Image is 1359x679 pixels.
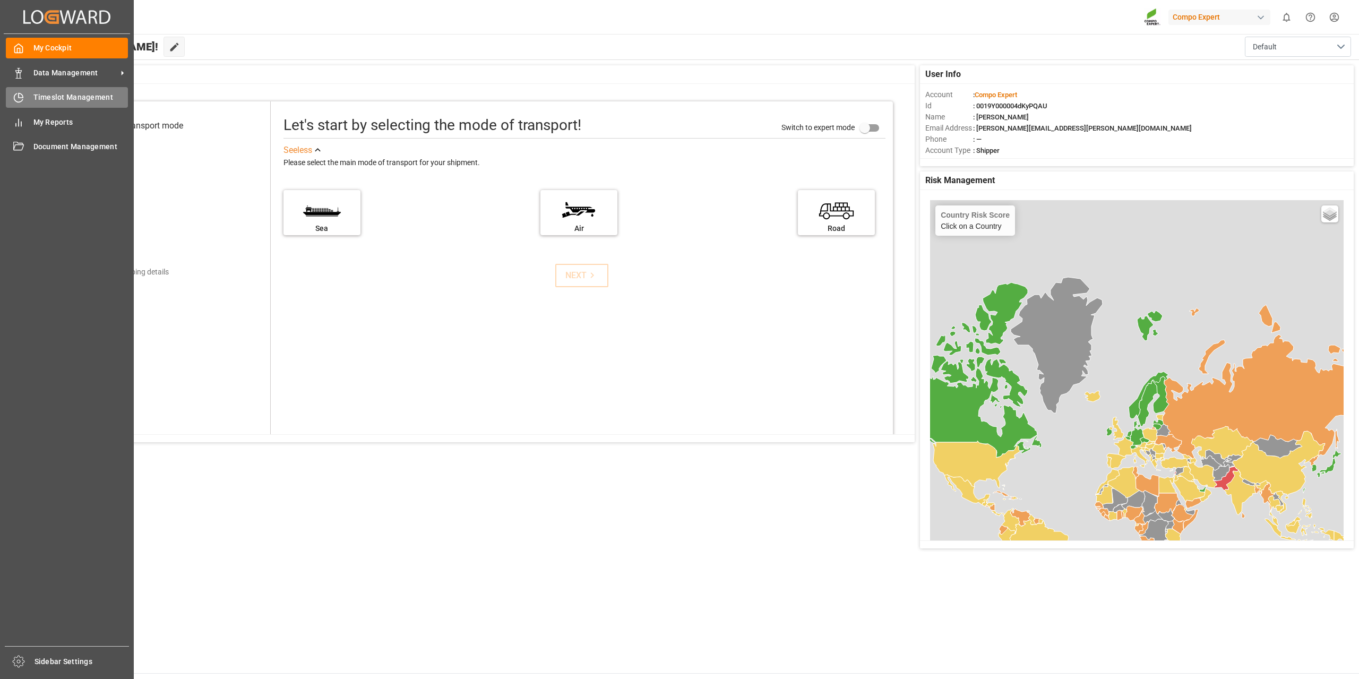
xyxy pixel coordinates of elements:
[781,123,855,132] span: Switch to expert mode
[973,147,1000,154] span: : Shipper
[925,123,973,134] span: Email Address
[973,91,1017,99] span: :
[925,134,973,145] span: Phone
[1168,10,1270,25] div: Compo Expert
[33,67,117,79] span: Data Management
[33,92,128,103] span: Timeslot Management
[925,174,995,187] span: Risk Management
[925,111,973,123] span: Name
[925,89,973,100] span: Account
[289,223,355,234] div: Sea
[565,269,598,282] div: NEXT
[6,87,128,108] a: Timeslot Management
[6,38,128,58] a: My Cockpit
[283,157,885,169] div: Please select the main mode of transport for your shipment.
[33,117,128,128] span: My Reports
[1275,5,1298,29] button: show 0 new notifications
[973,124,1192,132] span: : [PERSON_NAME][EMAIL_ADDRESS][PERSON_NAME][DOMAIN_NAME]
[546,223,612,234] div: Air
[33,141,128,152] span: Document Management
[283,144,312,157] div: See less
[1168,7,1275,27] button: Compo Expert
[925,68,961,81] span: User Info
[33,42,128,54] span: My Cockpit
[1253,41,1277,53] span: Default
[1321,205,1338,222] a: Layers
[973,135,982,143] span: : —
[925,100,973,111] span: Id
[102,267,169,278] div: Add shipping details
[941,211,1010,219] h4: Country Risk Score
[6,136,128,157] a: Document Management
[973,113,1029,121] span: : [PERSON_NAME]
[1144,8,1161,27] img: Screenshot%202023-09-29%20at%2010.02.21.png_1712312052.png
[1298,5,1322,29] button: Help Center
[35,656,130,667] span: Sidebar Settings
[101,119,183,132] div: Select transport mode
[973,102,1047,110] span: : 0019Y000004dKyPQAU
[925,145,973,156] span: Account Type
[1245,37,1351,57] button: open menu
[941,211,1010,230] div: Click on a Country
[283,114,581,136] div: Let's start by selecting the mode of transport!
[975,91,1017,99] span: Compo Expert
[555,264,608,287] button: NEXT
[6,111,128,132] a: My Reports
[803,223,870,234] div: Road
